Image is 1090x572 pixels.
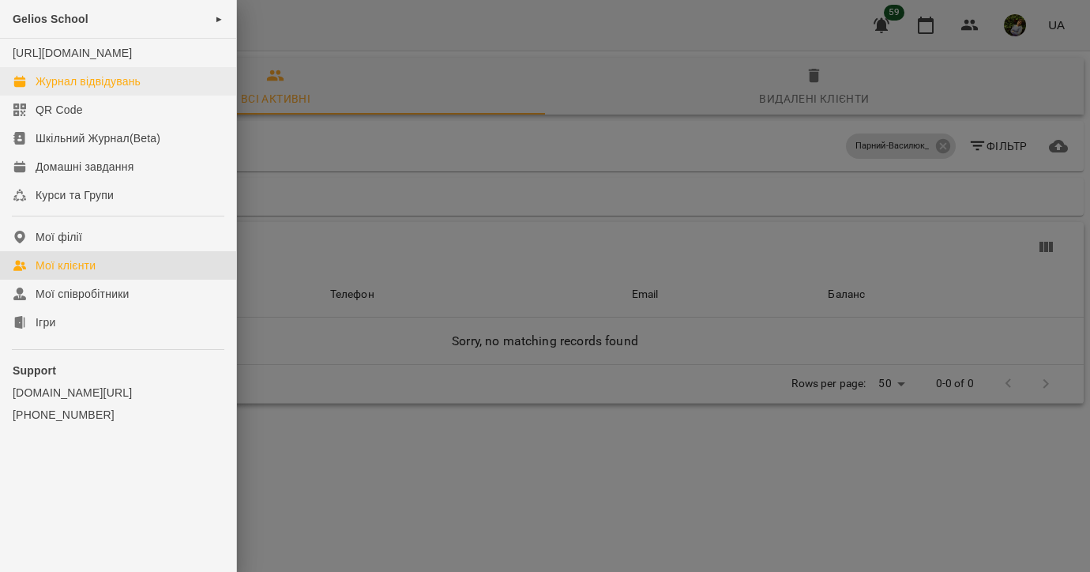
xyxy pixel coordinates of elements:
div: QR Code [36,102,83,118]
div: Мої співробітники [36,286,130,302]
div: Журнал відвідувань [36,73,141,89]
div: Мої філії [36,229,82,245]
span: ► [215,13,224,25]
a: [DOMAIN_NAME][URL] [13,385,224,401]
div: Курси та Групи [36,187,114,203]
p: Support [13,363,224,378]
a: [PHONE_NUMBER] [13,407,224,423]
div: Мої клієнти [36,258,96,273]
a: [URL][DOMAIN_NAME] [13,47,132,59]
div: Шкільний Журнал(Beta) [36,130,160,146]
div: Домашні завдання [36,159,133,175]
span: Gelios School [13,13,88,25]
div: Ігри [36,314,55,330]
